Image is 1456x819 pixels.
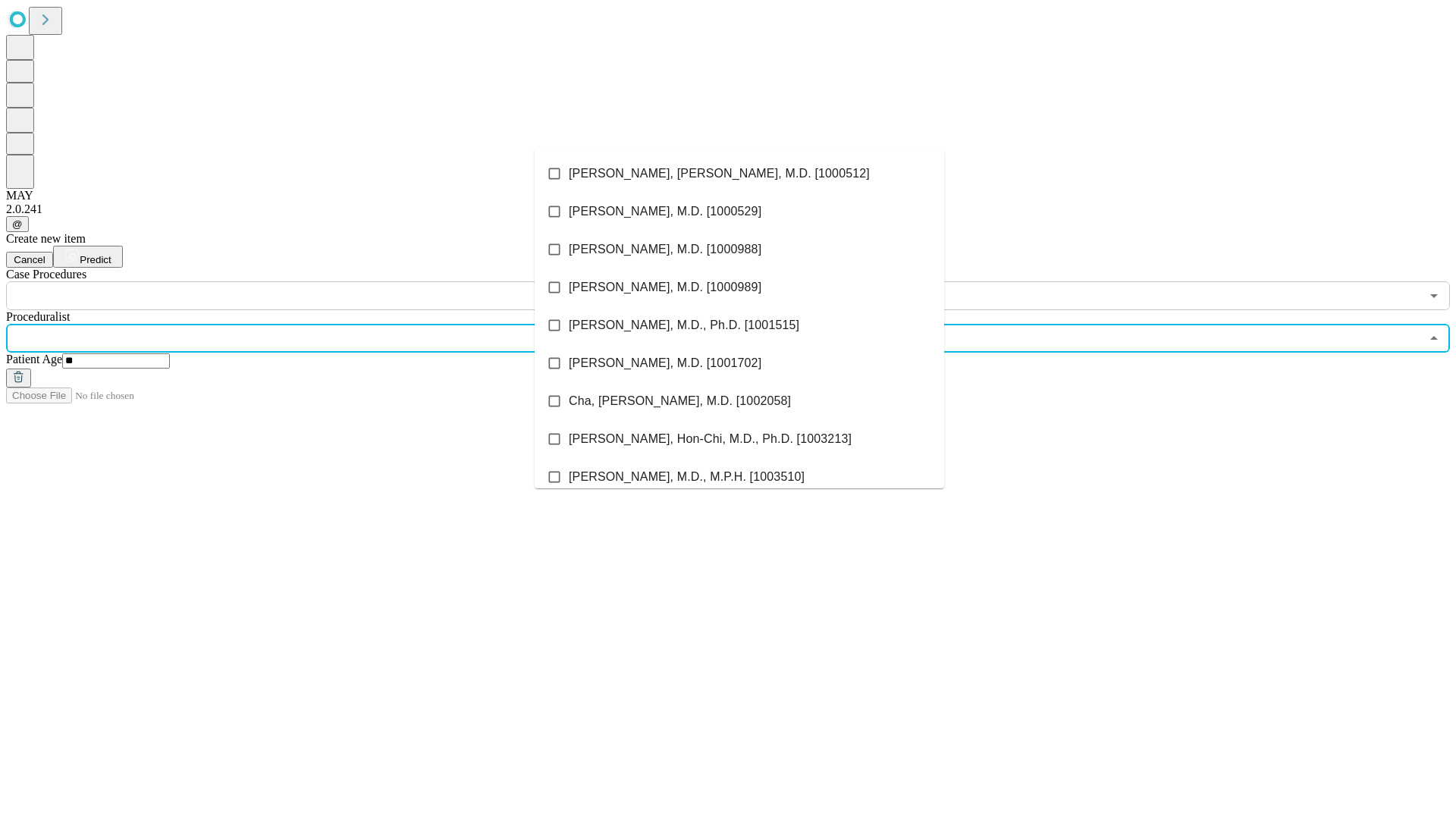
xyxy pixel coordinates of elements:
[53,246,123,268] button: Predict
[6,268,86,281] span: Scheduled Procedure
[80,254,111,265] span: Predict
[1423,285,1445,306] button: Open
[569,202,761,221] span: [PERSON_NAME], M.D. [1000529]
[569,392,791,410] span: Cha, [PERSON_NAME], M.D. [1002058]
[569,430,852,448] span: [PERSON_NAME], Hon-Chi, M.D., Ph.D. [1003213]
[569,354,761,372] span: [PERSON_NAME], M.D. [1001702]
[569,468,805,486] span: [PERSON_NAME], M.D., M.P.H. [1003510]
[14,254,45,265] span: Cancel
[6,202,1450,216] div: 2.0.241
[6,189,1450,202] div: MAY
[6,232,86,245] span: Create new item
[569,165,870,183] span: [PERSON_NAME], [PERSON_NAME], M.D. [1000512]
[6,353,62,366] span: Patient Age
[6,252,53,268] button: Cancel
[12,218,23,230] span: @
[569,278,761,297] span: [PERSON_NAME], M.D. [1000989]
[1423,328,1445,349] button: Close
[6,216,29,232] button: @
[6,310,70,323] span: Proceduralist
[569,316,799,334] span: [PERSON_NAME], M.D., Ph.D. [1001515]
[569,240,761,259] span: [PERSON_NAME], M.D. [1000988]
